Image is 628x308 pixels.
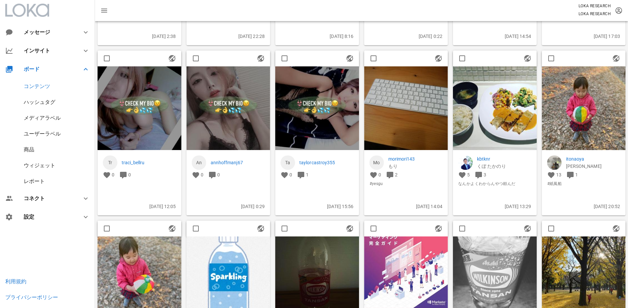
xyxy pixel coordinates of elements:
p: くぼ たかのり [477,163,531,170]
div: ボード [24,66,74,72]
p: [DATE] 20:52 [547,203,620,210]
span: 13 [556,172,561,177]
a: morimori143 [388,155,443,163]
div: メッセージ [24,29,71,35]
img: 102897274_2740938666176981_6980505102512731039_n.jpg [187,66,270,150]
span: #yesgu [370,180,443,187]
a: コンテンツ [24,83,50,89]
a: ユーザーラベル [24,131,61,137]
div: インサイト [24,47,74,54]
p: [DATE] 13:29 [458,203,531,210]
span: 1 [306,172,309,177]
a: ウィジェット [24,162,55,169]
a: レポート [24,178,45,184]
span: 1 [575,172,578,177]
span: 0 [112,172,114,177]
img: itonaoya [547,155,562,170]
a: プライバシーポリシー [5,294,58,300]
img: 97143652_229696448323447_4638297295606172218_n.jpg [364,66,448,150]
a: Mo [370,155,384,170]
span: 5 [467,172,470,177]
p: [DATE] 15:56 [281,203,354,210]
p: LOKA RESEARCH [579,11,611,17]
span: 0 [217,172,220,177]
img: kbtknr [458,155,473,170]
a: Ta [281,155,295,170]
p: [DATE] 0:29 [192,203,265,210]
a: An [192,155,206,170]
a: kbtknr [477,155,531,163]
img: 83611946_231349391367368_7073914175710490839_n.jpg [542,66,626,150]
a: Tr [103,155,117,170]
span: 0 [289,172,292,177]
p: [DATE] 14:04 [370,203,443,210]
span: 0 [378,172,381,177]
span: 0 [128,172,131,177]
p: [DATE] 0:22 [370,33,443,40]
span: なんかよくわからんやつ頼んだ [458,180,531,187]
a: 商品 [24,146,34,153]
a: 利用規約 [5,278,26,285]
a: メディアラベル [24,115,61,121]
p: LOKA RESEARCH [579,3,611,9]
img: 102871905_275095570566528_7389295091440856007_n.jpg [98,66,181,150]
span: #紙風船 [547,180,620,187]
p: もり [388,163,443,170]
div: コネクト [24,195,74,201]
p: [DATE] 14:54 [458,33,531,40]
span: 2 [395,172,398,177]
p: [DATE] 12:05 [103,203,176,210]
img: 101854196_683474925838561_6444094450059724550_n.jpg [275,66,359,150]
span: 3 [484,172,486,177]
a: itonaoya [566,155,620,163]
p: Naoya Ito [566,163,620,170]
a: ハッシュタグ [24,99,55,105]
img: 90803563_1539943466168605_2653642766941788118_n.jpg [453,66,537,150]
p: [DATE] 17:03 [547,33,620,40]
a: taylorcastroy355 [299,159,354,166]
p: [DATE] 2:38 [103,33,176,40]
div: 設定 [24,214,74,220]
a: traci_bellru [122,159,176,166]
a: annhoffmanj67 [211,159,265,166]
p: [DATE] 8:16 [281,33,354,40]
span: 0 [201,172,203,177]
p: [DATE] 22:28 [192,33,265,40]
